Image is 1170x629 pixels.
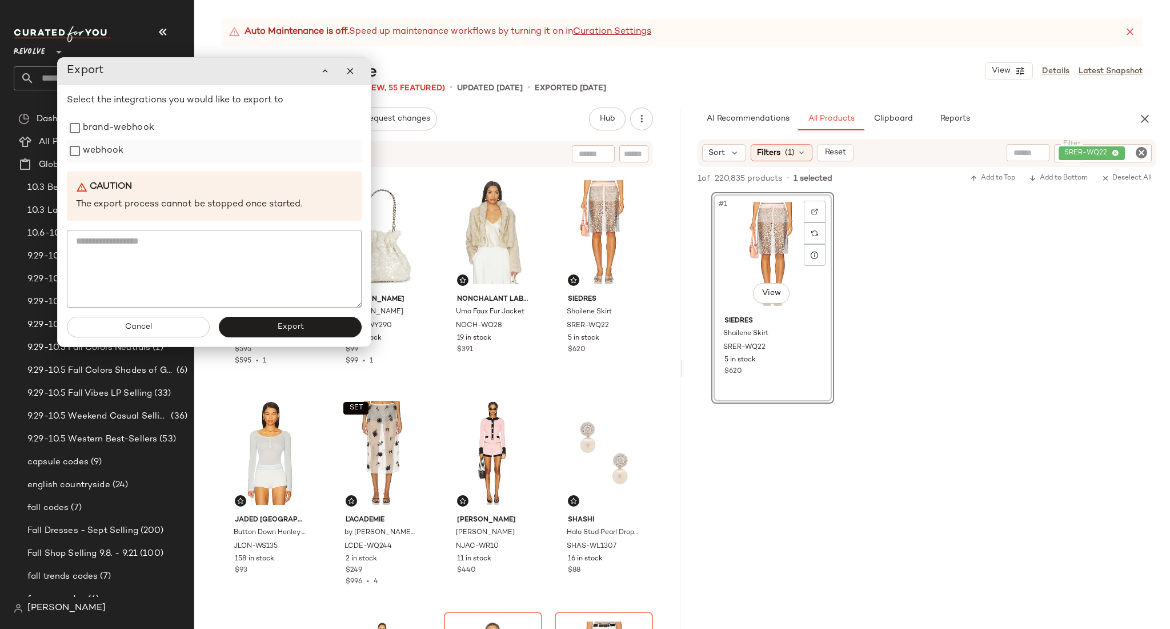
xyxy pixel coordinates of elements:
img: svg%3e [459,497,466,504]
span: [PERSON_NAME] [27,602,106,615]
span: 9.29-10.5 Fall Colors Luxe Brown [27,319,163,332]
span: Fall Shop Selling 9.8. - 9.21 [27,547,138,560]
span: Shailene Skirt [567,307,612,317]
img: svg%3e [570,277,577,284]
span: 1 selected [794,173,832,185]
span: • [362,578,374,586]
img: NJAC-WR10_V1.jpg [448,395,538,511]
p: Select the integrations you would like to export to [67,94,362,108]
button: View [985,62,1033,79]
img: NOCH-WO28_V1.jpg [448,174,538,290]
img: svg%3e [459,277,466,284]
span: $996 [346,578,362,586]
span: AI Recommendations [706,114,790,124]
span: 10.3 Best Sellers [27,181,97,194]
button: Export [219,317,362,337]
span: (1 New, 55 Featured) [356,84,445,93]
span: • [251,357,263,365]
img: LCDE-WQ244_V1.jpg [336,395,427,511]
span: (33) [152,387,171,400]
span: Filters [757,147,780,159]
span: 9.29-10.5 Western Best-Sellers [27,433,157,446]
span: 10.6-10.10 AM Newness [27,227,130,240]
span: Jaded [GEOGRAPHIC_DATA] [235,515,307,526]
img: svg%3e [237,497,244,504]
span: 9.29-10.5 City Essentials LP [27,250,144,263]
span: 16 in stock [568,554,603,564]
strong: Auto Maintenance is off. [245,25,349,39]
span: #1 [718,198,730,210]
span: $595 [235,345,251,355]
span: All Products [39,136,90,149]
span: 9.29-10.5 Fall Colors Shades of Green [27,364,174,377]
span: capsule codes [27,456,89,469]
span: Revolve [14,39,45,59]
span: JLON-WS135 [234,542,278,552]
span: Shailene Skirt [723,329,768,339]
span: 4 [374,578,378,586]
span: NONchalant Label [457,294,529,305]
span: SHASHI [568,515,640,526]
span: Button Down Henley Top [234,528,306,538]
span: Uma Faux Fur Jacket [456,307,524,317]
button: Add to Top [965,172,1020,185]
span: All Products [808,114,855,124]
span: Add to Top [970,174,1015,182]
span: LCDE-WQ244 [344,542,392,552]
span: (7) [98,570,110,583]
img: svg%3e [570,497,577,504]
span: (6) [86,593,99,606]
span: Global Clipboards [39,158,114,172]
img: svg%3e [14,604,23,613]
img: svg%3e [811,208,818,215]
span: • [527,81,530,95]
span: Halo Stud Pearl Drop Earring [567,528,639,538]
span: View [991,66,1011,75]
span: 19 in stock [457,333,491,344]
span: Sort [708,147,725,159]
span: 220,835 products [715,173,782,185]
span: SET [349,404,363,412]
a: Curation Settings [573,25,651,39]
span: $620 [568,345,586,355]
span: SRER-WQ22 [723,343,766,353]
span: $88 [568,566,580,576]
i: Clear Filter [1135,146,1148,160]
span: Request changes [364,114,430,124]
span: 9.29-10.5 Fall Colors Burgundy & Mauve [27,273,167,286]
span: L'Academie [346,515,418,526]
button: Add to Bottom [1024,172,1092,185]
span: [PERSON_NAME] [344,307,403,317]
span: SIEDRES [568,294,640,305]
span: Fall Vibe: Femme [238,61,376,83]
img: SRER-WQ22_V1.jpg [559,174,649,290]
span: Dashboard [37,113,82,126]
span: 2 in stock [346,554,377,564]
span: Fall Dresses - Sept Selling [27,524,138,538]
span: (100) [138,547,163,560]
div: Speed up maintenance workflows by turning it on in [229,25,651,39]
span: 158 in stock [235,554,274,564]
button: Hub [589,108,626,130]
span: $93 [235,566,247,576]
span: by [PERSON_NAME] Midi Skirt [344,528,416,538]
span: english countryside [27,479,110,492]
button: Request changes [357,108,437,130]
span: fall trends codes [27,570,98,583]
img: svg%3e [348,497,355,504]
span: $249 [346,566,362,576]
span: $391 [457,345,473,355]
span: 1 [263,357,266,365]
span: • [450,81,452,95]
span: (6) [174,364,187,377]
img: SHAS-WL1307_V1.jpg [559,395,649,511]
span: (36) [169,410,187,423]
span: (53) [157,433,176,446]
span: $440 [457,566,476,576]
span: Hub [599,114,615,124]
button: SET [343,402,368,415]
span: • [787,173,789,184]
button: Deselect All [1097,172,1156,185]
span: (1) [150,341,163,355]
span: [PERSON_NAME] [457,515,529,526]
